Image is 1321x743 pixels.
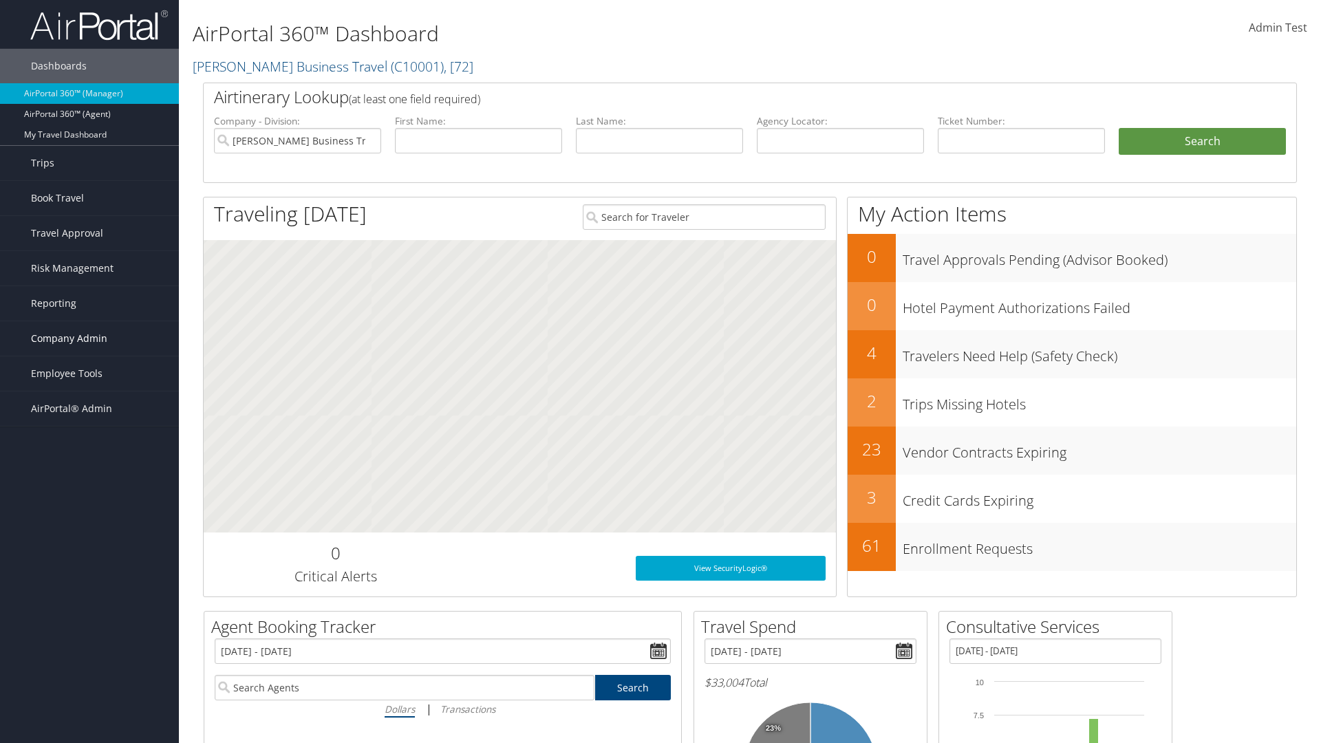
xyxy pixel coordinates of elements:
[848,200,1296,228] h1: My Action Items
[576,114,743,128] label: Last Name:
[214,114,381,128] label: Company - Division:
[701,615,927,638] h2: Travel Spend
[705,675,916,690] h6: Total
[215,675,594,700] input: Search Agents
[848,234,1296,282] a: 0Travel Approvals Pending (Advisor Booked)
[903,532,1296,559] h3: Enrollment Requests
[848,293,896,316] h2: 0
[211,615,681,638] h2: Agent Booking Tracker
[903,340,1296,366] h3: Travelers Need Help (Safety Check)
[31,356,103,391] span: Employee Tools
[31,286,76,321] span: Reporting
[444,57,473,76] span: , [ 72 ]
[391,57,444,76] span: ( C10001 )
[705,675,744,690] span: $33,004
[31,321,107,356] span: Company Admin
[31,146,54,180] span: Trips
[30,9,168,41] img: airportal-logo.png
[938,114,1105,128] label: Ticket Number:
[583,204,826,230] input: Search for Traveler
[848,330,1296,378] a: 4Travelers Need Help (Safety Check)
[848,245,896,268] h2: 0
[31,49,87,83] span: Dashboards
[848,282,1296,330] a: 0Hotel Payment Authorizations Failed
[974,711,984,720] tspan: 7.5
[848,523,1296,571] a: 61Enrollment Requests
[903,388,1296,414] h3: Trips Missing Hotels
[848,389,896,413] h2: 2
[349,91,480,107] span: (at least one field required)
[848,378,1296,427] a: 2Trips Missing Hotels
[215,700,671,718] div: |
[976,678,984,687] tspan: 10
[766,724,781,733] tspan: 23%
[214,85,1195,109] h2: Airtinerary Lookup
[395,114,562,128] label: First Name:
[31,251,114,286] span: Risk Management
[193,57,473,76] a: [PERSON_NAME] Business Travel
[848,486,896,509] h2: 3
[214,567,457,586] h3: Critical Alerts
[848,427,1296,475] a: 23Vendor Contracts Expiring
[848,341,896,365] h2: 4
[214,200,367,228] h1: Traveling [DATE]
[31,181,84,215] span: Book Travel
[903,484,1296,510] h3: Credit Cards Expiring
[903,244,1296,270] h3: Travel Approvals Pending (Advisor Booked)
[848,475,1296,523] a: 3Credit Cards Expiring
[903,436,1296,462] h3: Vendor Contracts Expiring
[848,438,896,461] h2: 23
[946,615,1172,638] h2: Consultative Services
[757,114,924,128] label: Agency Locator:
[595,675,672,700] a: Search
[385,702,415,715] i: Dollars
[903,292,1296,318] h3: Hotel Payment Authorizations Failed
[193,19,936,48] h1: AirPortal 360™ Dashboard
[214,541,457,565] h2: 0
[1249,20,1307,35] span: Admin Test
[1119,128,1286,155] button: Search
[1249,7,1307,50] a: Admin Test
[31,216,103,250] span: Travel Approval
[440,702,495,715] i: Transactions
[848,534,896,557] h2: 61
[636,556,826,581] a: View SecurityLogic®
[31,391,112,426] span: AirPortal® Admin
